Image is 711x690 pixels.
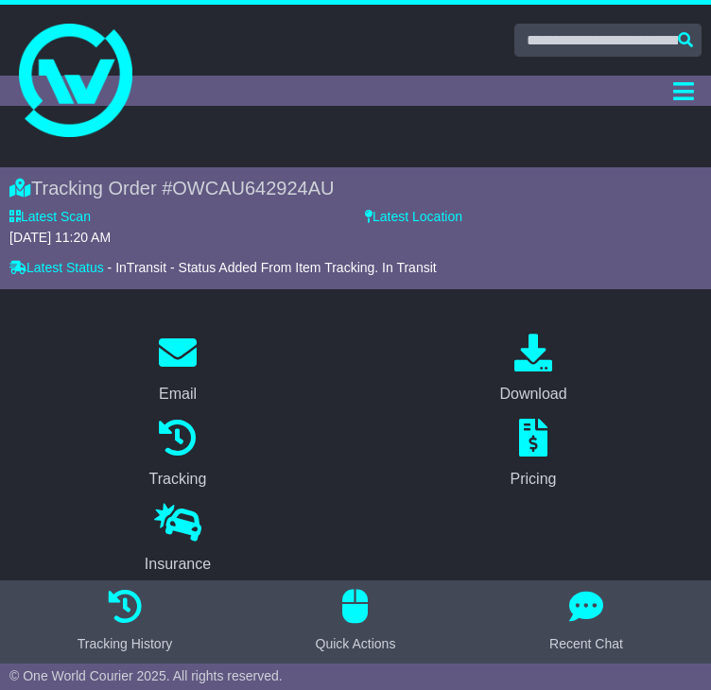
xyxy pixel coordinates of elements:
a: Tracking [137,412,219,497]
div: Insurance [145,553,211,576]
div: Tracking [149,468,207,491]
div: Tracking Order # [9,177,702,199]
a: Download [487,327,579,412]
span: © One World Courier 2025. All rights reserved. [9,668,283,683]
a: Insurance [132,497,223,582]
div: Tracking History [78,634,173,654]
div: Email [159,383,197,405]
a: Pricing [498,412,569,497]
button: Quick Actions [304,590,408,654]
div: Download [499,383,566,405]
span: [DATE] 11:20 AM [9,230,111,245]
span: OWCAU642924AU [172,178,334,198]
a: Email [147,327,209,412]
button: Recent Chat [538,590,634,654]
span: InTransit - Status Added From Item Tracking. In Transit [115,260,437,275]
button: Toggle navigation [665,76,702,106]
div: Pricing [511,468,557,491]
div: Recent Chat [549,634,623,654]
label: Latest Scan [9,209,91,225]
span: - [108,260,113,276]
label: Latest Status [9,260,104,276]
button: Tracking History [66,590,184,654]
div: Quick Actions [316,634,396,654]
label: Latest Location [365,209,462,225]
